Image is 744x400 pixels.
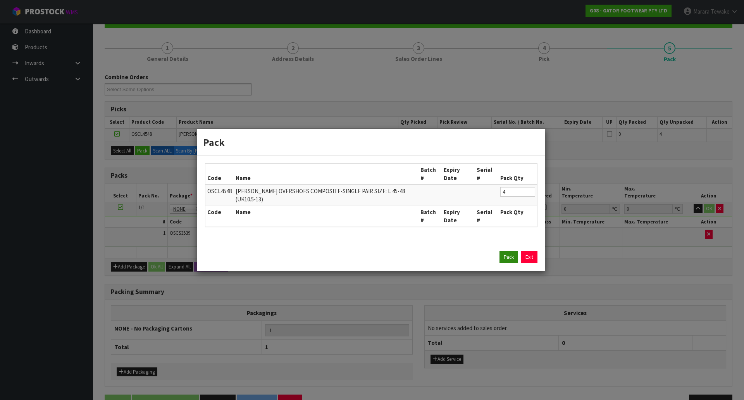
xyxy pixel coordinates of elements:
th: Expiry Date [442,206,475,226]
span: OSCL4548 [207,187,232,195]
th: Batch # [418,206,442,226]
th: Serial # [475,206,498,226]
span: [PERSON_NAME] OVERSHOES COMPOSITE-SINGLE PAIR SIZE: L 45-48 (UK10.5-13) [236,187,405,203]
th: Name [234,206,418,226]
th: Pack Qty [498,164,537,185]
th: Name [234,164,418,185]
a: Exit [521,251,537,263]
th: Serial # [475,164,498,185]
button: Pack [499,251,518,263]
th: Pack Qty [498,206,537,226]
th: Expiry Date [442,164,475,185]
th: Code [205,206,234,226]
th: Code [205,164,234,185]
h3: Pack [203,135,539,149]
th: Batch # [418,164,442,185]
